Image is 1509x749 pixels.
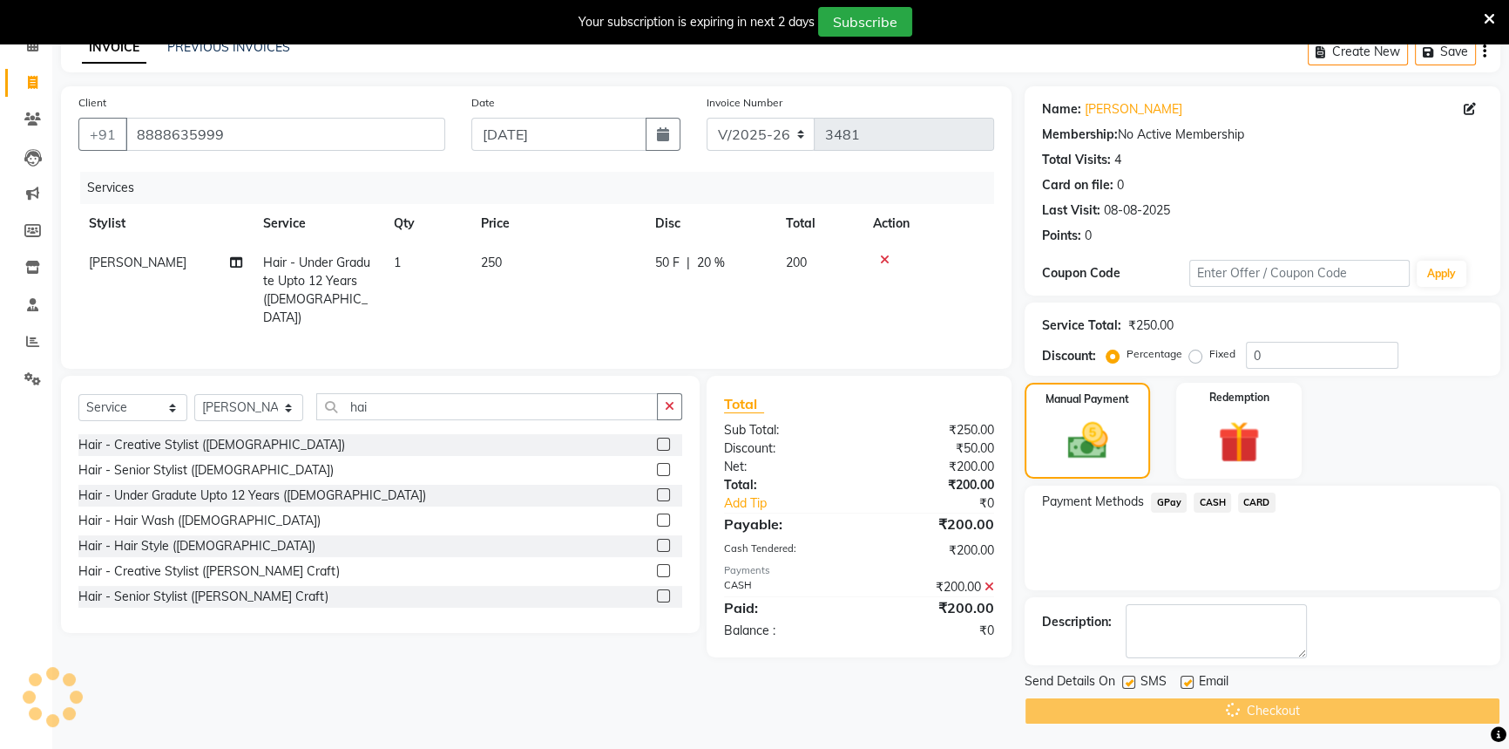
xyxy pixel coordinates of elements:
div: ₹0 [883,494,1007,513]
span: Total [724,395,764,413]
div: Balance : [711,622,859,640]
label: Invoice Number [707,95,782,111]
div: Last Visit: [1042,201,1100,220]
label: Percentage [1127,346,1182,362]
span: Send Details On [1025,672,1115,694]
span: 1 [394,255,401,270]
div: ₹250.00 [859,421,1007,439]
span: 50 F [655,254,680,272]
div: Hair - Senior Stylist ([DEMOGRAPHIC_DATA]) [78,461,334,480]
span: CASH [1194,493,1231,513]
button: +91 [78,118,127,151]
div: Hair - Creative Stylist ([PERSON_NAME] Craft) [78,562,340,581]
span: CARD [1238,493,1276,513]
img: _gift.svg [1205,416,1273,468]
div: ₹0 [859,622,1007,640]
div: No Active Membership [1042,126,1483,144]
div: CASH [711,578,859,596]
div: ₹250.00 [1128,317,1174,335]
div: ₹200.00 [859,476,1007,494]
span: GPay [1151,493,1187,513]
input: Search by Name/Mobile/Email/Code [125,118,445,151]
div: Hair - Senior Stylist ([PERSON_NAME] Craft) [78,588,328,606]
button: Apply [1417,261,1466,287]
div: Name: [1042,100,1081,119]
th: Stylist [78,204,253,243]
img: _cash.svg [1055,418,1120,464]
div: Coupon Code [1042,264,1189,283]
div: Your subscription is expiring in next 2 days [579,13,815,31]
span: [PERSON_NAME] [89,255,186,270]
span: Payment Methods [1042,493,1144,511]
th: Service [253,204,383,243]
div: Payable: [711,514,859,535]
div: ₹200.00 [859,578,1007,596]
div: Description: [1042,613,1112,631]
div: Hair - Hair Wash ([DEMOGRAPHIC_DATA]) [78,512,321,530]
div: 08-08-2025 [1104,201,1170,220]
a: Add Tip [711,494,884,513]
div: 4 [1114,151,1121,169]
div: Hair - Creative Stylist ([DEMOGRAPHIC_DATA]) [78,436,345,454]
div: ₹200.00 [859,597,1007,618]
div: Discount: [1042,347,1096,365]
th: Qty [383,204,470,243]
div: Sub Total: [711,421,859,439]
div: Discount: [711,439,859,458]
div: ₹200.00 [859,541,1007,560]
div: Membership: [1042,126,1118,144]
span: | [687,254,690,272]
div: Service Total: [1042,317,1121,335]
span: Hair - Under Gradute Upto 12 Years ([DEMOGRAPHIC_DATA]) [263,255,370,325]
th: Action [863,204,994,243]
div: Net: [711,458,859,476]
div: Paid: [711,597,859,618]
button: Create New [1308,38,1408,65]
div: Services [80,172,1007,204]
span: 250 [481,255,502,270]
div: ₹50.00 [859,439,1007,458]
label: Date [471,95,495,111]
label: Fixed [1209,346,1235,362]
label: Redemption [1209,390,1269,405]
input: Enter Offer / Coupon Code [1189,260,1410,287]
div: Total: [711,476,859,494]
input: Search or Scan [316,393,658,420]
div: Cash Tendered: [711,541,859,560]
th: Disc [645,204,775,243]
th: Total [775,204,863,243]
div: 0 [1117,176,1124,194]
a: PREVIOUS INVOICES [167,39,290,55]
span: Email [1199,672,1228,694]
label: Manual Payment [1045,392,1129,407]
label: Client [78,95,106,111]
div: Hair - Under Gradute Upto 12 Years ([DEMOGRAPHIC_DATA]) [78,487,426,505]
div: ₹200.00 [859,458,1007,476]
div: Points: [1042,227,1081,245]
div: Payments [724,563,995,578]
div: 0 [1085,227,1092,245]
a: [PERSON_NAME] [1085,100,1182,119]
th: Price [470,204,645,243]
a: INVOICE [82,32,146,64]
div: Total Visits: [1042,151,1111,169]
span: SMS [1140,672,1167,694]
div: Card on file: [1042,176,1113,194]
span: 200 [786,255,807,270]
div: ₹200.00 [859,514,1007,535]
button: Save [1415,38,1476,65]
span: 20 % [697,254,725,272]
div: Hair - Hair Style ([DEMOGRAPHIC_DATA]) [78,537,315,555]
button: Subscribe [818,7,912,37]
